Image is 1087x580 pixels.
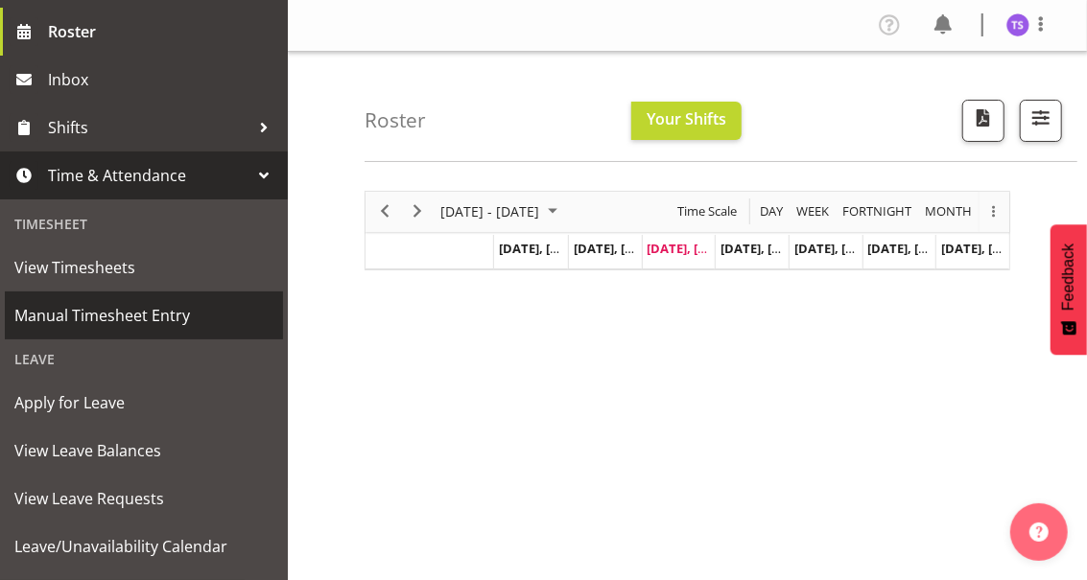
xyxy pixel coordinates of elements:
button: Filter Shifts [1020,100,1062,142]
span: Apply for Leave [14,388,273,417]
button: Feedback - Show survey [1051,224,1087,355]
button: Fortnight [839,199,915,223]
button: Your Shifts [631,102,742,140]
button: Time Scale [674,199,741,223]
div: previous period [368,192,401,232]
span: Roster [48,17,278,46]
button: Next [405,199,431,223]
span: [DATE], [DATE] [941,240,1028,257]
span: Manual Timesheet Entry [14,301,273,330]
button: August 2025 [437,199,566,223]
span: [DATE], [DATE] [868,240,956,257]
a: Apply for Leave [5,379,283,427]
a: View Leave Balances [5,427,283,475]
span: View Timesheets [14,253,273,282]
img: titi-strickland1975.jpg [1006,13,1029,36]
span: [DATE], [DATE] [648,240,735,257]
span: Feedback [1060,244,1077,311]
span: Leave/Unavailability Calendar [14,532,273,561]
div: August 11 - 17, 2025 [434,192,569,232]
span: [DATE], [DATE] [574,240,661,257]
span: [DATE], [DATE] [721,240,808,257]
button: Previous [372,199,398,223]
div: overflow [979,192,1009,232]
span: View Leave Requests [14,484,273,513]
span: Your Shifts [647,108,726,129]
span: Month [923,199,974,223]
a: Manual Timesheet Entry [5,291,283,339]
div: Timeline Week of August 13, 2025 [365,191,1010,270]
div: Leave [5,339,283,379]
button: Timeline Day [757,199,787,223]
span: Time & Attendance [48,161,249,190]
span: Inbox [48,65,278,94]
div: next period [401,192,434,232]
button: Timeline Week [793,199,833,223]
span: [DATE] - [DATE] [438,199,541,223]
a: View Leave Requests [5,475,283,522]
span: View Leave Balances [14,436,273,465]
a: Leave/Unavailability Calendar [5,522,283,570]
span: Shifts [48,113,249,142]
span: Week [794,199,831,223]
span: [DATE], [DATE] [794,240,882,257]
a: View Timesheets [5,244,283,291]
div: Timesheet [5,204,283,244]
span: Day [758,199,785,223]
button: Download a PDF of the roster according to the set date range. [962,100,1004,142]
span: Fortnight [840,199,913,223]
button: Timeline Month [922,199,976,223]
img: help-xxl-2.png [1029,522,1049,542]
h4: Roster [365,109,426,131]
span: Time Scale [675,199,739,223]
span: [DATE], [DATE] [499,240,586,257]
